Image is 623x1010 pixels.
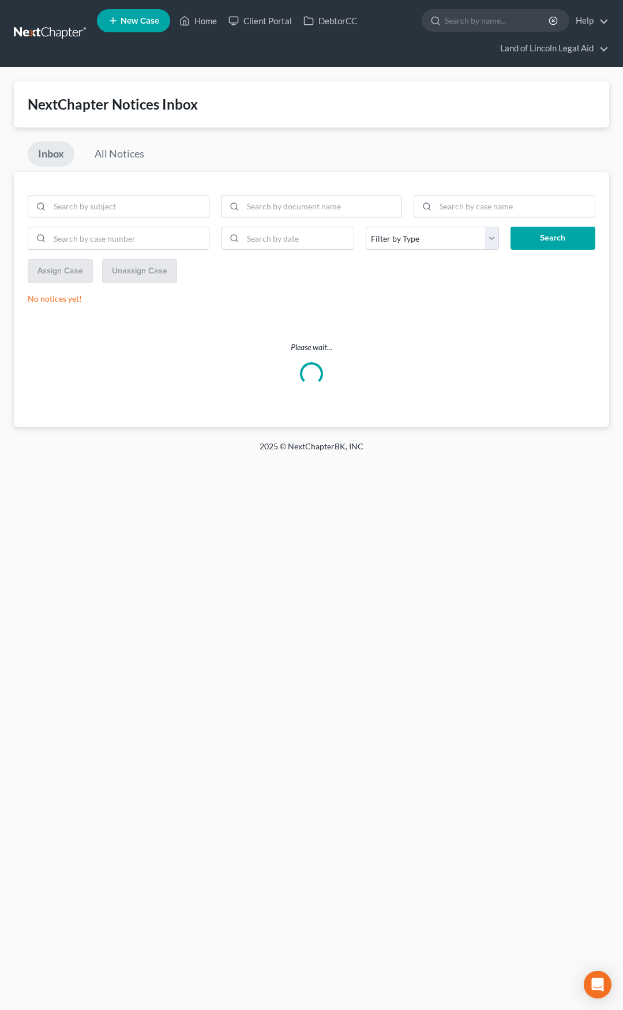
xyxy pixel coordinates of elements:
p: No notices yet! [28,293,595,305]
a: Land of Lincoln Legal Aid [494,38,609,59]
p: Please wait... [28,341,595,353]
a: All Notices [84,141,155,167]
input: Search by document name [243,196,402,217]
a: Home [174,10,223,31]
div: 2025 © NextChapterBK, INC [35,441,588,461]
input: Search by subject [50,196,209,217]
a: Inbox [28,141,74,167]
a: Client Portal [223,10,298,31]
div: Open Intercom Messenger [584,971,611,998]
button: Search [511,227,595,250]
span: New Case [121,17,159,25]
input: Search by date [243,227,354,249]
a: Help [570,10,609,31]
a: DebtorCC [298,10,363,31]
input: Search by case name [436,196,595,217]
input: Search by name... [445,10,550,31]
div: NextChapter Notices Inbox [28,95,595,114]
input: Search by case number [50,227,209,249]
